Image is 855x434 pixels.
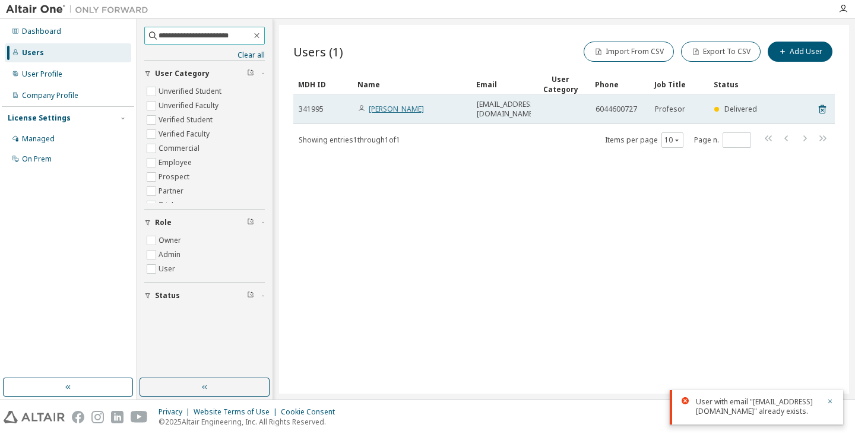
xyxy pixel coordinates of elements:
[8,113,71,123] div: License Settings
[247,69,254,78] span: Clear filter
[6,4,154,15] img: Altair One
[22,91,78,100] div: Company Profile
[654,75,704,94] div: Job Title
[22,134,55,144] div: Managed
[159,233,183,248] label: Owner
[155,291,180,300] span: Status
[4,411,65,423] img: altair_logo.svg
[159,84,224,99] label: Unverified Student
[22,48,44,58] div: Users
[91,411,104,423] img: instagram.svg
[72,411,84,423] img: facebook.svg
[694,132,751,148] span: Page n.
[664,135,680,145] button: 10
[696,397,819,416] div: User with email "[EMAIL_ADDRESS][DOMAIN_NAME]" already exists.
[144,283,265,309] button: Status
[155,218,172,227] span: Role
[111,411,123,423] img: linkedin.svg
[144,61,265,87] button: User Category
[681,42,761,62] button: Export To CSV
[357,75,467,94] div: Name
[159,113,215,127] label: Verified Student
[584,42,674,62] button: Import From CSV
[159,417,342,427] p: © 2025 Altair Engineering, Inc. All Rights Reserved.
[655,104,685,114] span: Profesor
[247,291,254,300] span: Clear filter
[369,104,424,114] a: [PERSON_NAME]
[476,75,526,94] div: Email
[22,69,62,79] div: User Profile
[22,27,61,36] div: Dashboard
[293,43,343,60] span: Users (1)
[714,75,764,94] div: Status
[155,69,210,78] span: User Category
[247,218,254,227] span: Clear filter
[298,75,348,94] div: MDH ID
[477,100,537,119] span: [EMAIL_ADDRESS][DOMAIN_NAME]
[536,74,585,94] div: User Category
[299,104,324,114] span: 341995
[144,50,265,60] a: Clear all
[159,184,186,198] label: Partner
[144,210,265,236] button: Role
[281,407,342,417] div: Cookie Consent
[724,104,757,114] span: Delivered
[159,248,183,262] label: Admin
[159,99,221,113] label: Unverified Faculty
[768,42,832,62] button: Add User
[299,135,400,145] span: Showing entries 1 through 1 of 1
[159,170,192,184] label: Prospect
[596,104,637,114] span: 6044600727
[159,156,194,170] label: Employee
[22,154,52,164] div: On Prem
[159,141,202,156] label: Commercial
[159,127,212,141] label: Verified Faculty
[131,411,148,423] img: youtube.svg
[159,198,176,213] label: Trial
[605,132,683,148] span: Items per page
[159,262,178,276] label: User
[194,407,281,417] div: Website Terms of Use
[159,407,194,417] div: Privacy
[595,75,645,94] div: Phone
